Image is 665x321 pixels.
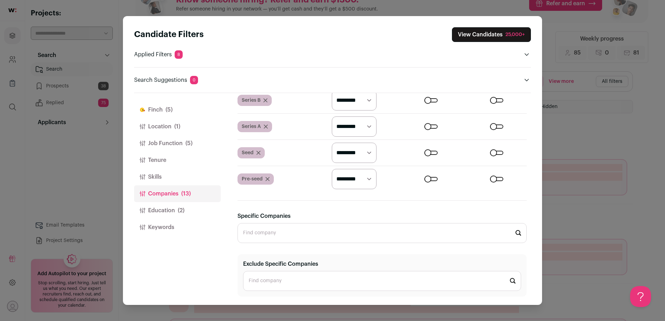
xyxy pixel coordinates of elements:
span: (2) [178,206,184,215]
iframe: Help Scout Beacon - Open [630,286,651,307]
strong: Candidate Filters [134,30,204,39]
div: 25,000+ [505,31,525,38]
span: Series B [242,97,261,104]
input: Start typing... [237,223,527,243]
label: Specific Companies [237,212,291,220]
button: Close search preferences [452,27,531,42]
label: Exclude Specific Companies [243,260,318,268]
span: (1) [174,122,180,131]
input: Start typing... [243,271,521,291]
span: (13) [181,190,191,198]
button: Companies(13) [134,185,221,202]
span: 0 [190,76,198,84]
button: Education(2) [134,202,221,219]
span: (5) [185,139,192,148]
p: Applied Filters [134,50,183,59]
button: Job Function(5) [134,135,221,152]
span: 8 [175,50,183,59]
span: Seed [242,149,254,156]
button: Open applied filters [522,50,531,59]
p: Search Suggestions [134,76,198,84]
button: Tenure [134,152,221,169]
button: Skills [134,169,221,185]
button: Keywords [134,219,221,236]
span: (5) [166,106,173,114]
button: Finch(5) [134,101,221,118]
span: Pre-seed [242,176,263,183]
button: Location(1) [134,118,221,135]
span: Series A [242,123,261,130]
